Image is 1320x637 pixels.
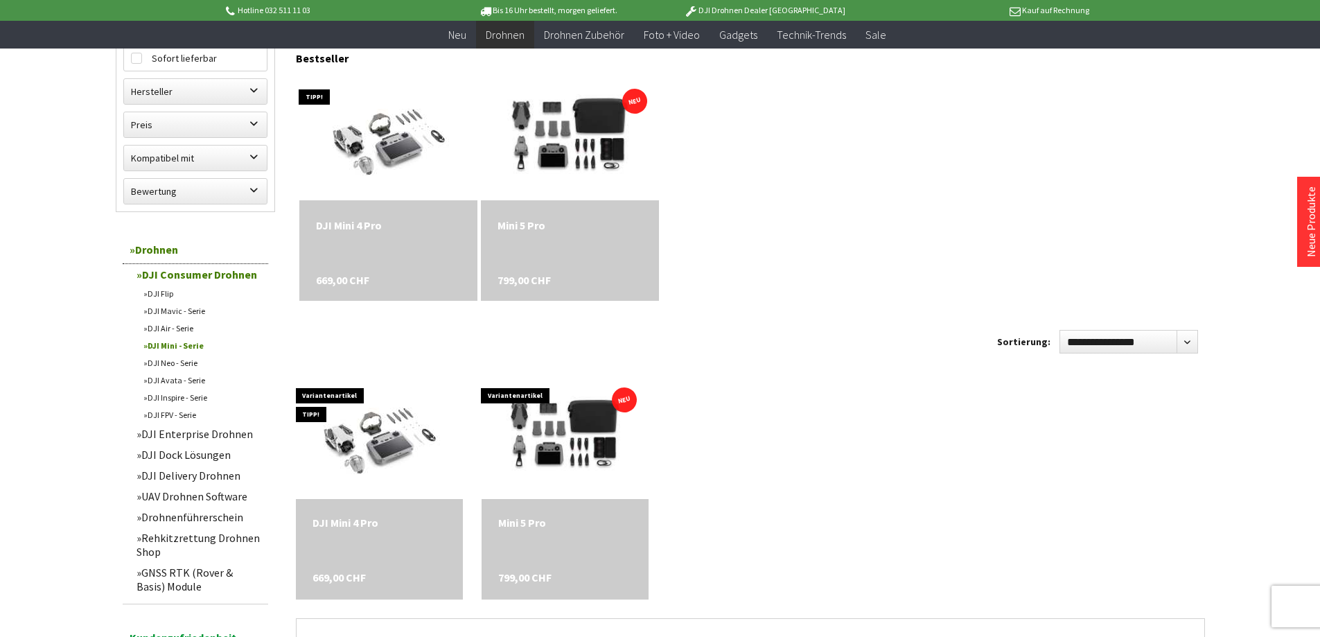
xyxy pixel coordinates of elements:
[656,2,872,19] p: DJI Drohnen Dealer [GEOGRAPHIC_DATA]
[482,381,649,493] img: Mini 5 Pro
[137,372,268,389] a: DJI Avata - Serie
[124,79,267,104] label: Hersteller
[873,2,1089,19] p: Kauf auf Rechnung
[498,217,642,234] a: Mini 5 Pro 799,00 CHF
[137,320,268,337] a: DJI Air - Serie
[534,21,634,49] a: Drohnen Zubehör
[498,570,552,584] span: 799,00 CHF
[124,146,267,171] label: Kompatibel mit
[130,264,268,285] a: DJI Consumer Drohnen
[856,21,896,49] a: Sale
[439,21,476,49] a: Neu
[137,354,268,372] a: DJI Neo - Serie
[137,285,268,302] a: DJI Flip
[124,112,267,137] label: Preis
[130,424,268,444] a: DJI Enterprise Drohnen
[130,486,268,507] a: UAV Drohnen Software
[296,37,1205,72] div: Bestseller
[481,78,659,197] img: Mini 5 Pro
[719,28,757,42] span: Gadgets
[634,21,710,49] a: Foto + Video
[544,28,624,42] span: Drohnen Zubehör
[486,28,525,42] span: Drohnen
[767,21,856,49] a: Technik-Trends
[130,507,268,527] a: Drohnenführerschein
[130,562,268,597] a: GNSS RTK (Rover & Basis) Module
[313,516,446,530] a: DJI Mini 4 Pro 669,00 CHF
[224,2,440,19] p: Hotline 032 511 11 03
[313,516,446,530] div: DJI Mini 4 Pro
[498,217,642,234] div: Mini 5 Pro
[1304,186,1318,257] a: Neue Produkte
[310,76,466,200] img: DJI Mini 4 Pro
[498,272,551,288] span: 799,00 CHF
[124,46,267,71] label: Sofort lieferbar
[316,272,369,288] span: 669,00 CHF
[710,21,767,49] a: Gadgets
[777,28,846,42] span: Technik-Trends
[313,570,366,584] span: 669,00 CHF
[137,406,268,424] a: DJI FPV - Serie
[498,516,632,530] a: Mini 5 Pro 799,00 CHF
[130,444,268,465] a: DJI Dock Lösungen
[301,374,457,499] img: DJI Mini 4 Pro
[130,527,268,562] a: Rehkitzrettung Drohnen Shop
[123,236,268,264] a: Drohnen
[124,179,267,204] label: Bewertung
[865,28,886,42] span: Sale
[137,389,268,406] a: DJI Inspire - Serie
[498,516,632,530] div: Mini 5 Pro
[440,2,656,19] p: Bis 16 Uhr bestellt, morgen geliefert.
[137,302,268,320] a: DJI Mavic - Serie
[316,217,461,234] div: DJI Mini 4 Pro
[137,337,268,354] a: DJI Mini - Serie
[130,465,268,486] a: DJI Delivery Drohnen
[448,28,466,42] span: Neu
[476,21,534,49] a: Drohnen
[644,28,700,42] span: Foto + Video
[997,331,1050,353] label: Sortierung:
[316,217,461,234] a: DJI Mini 4 Pro 669,00 CHF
